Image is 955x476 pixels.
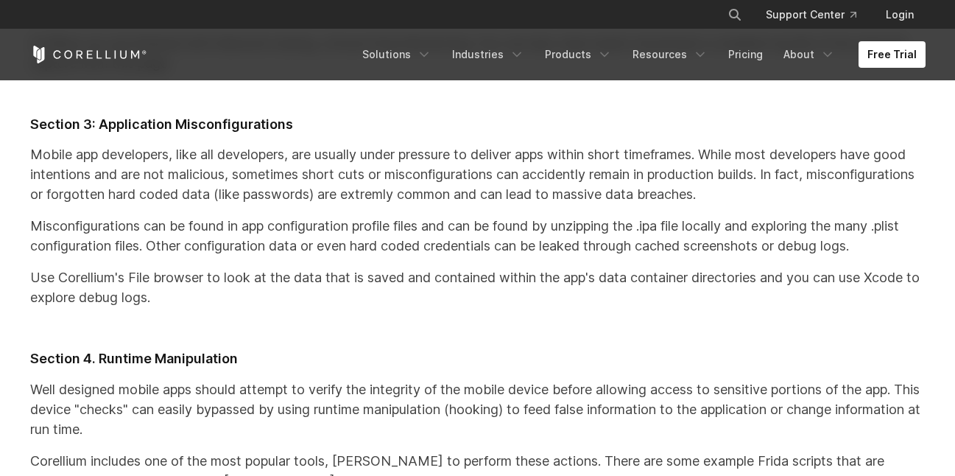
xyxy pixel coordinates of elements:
div: Navigation Menu [353,41,926,68]
a: Free Trial [859,41,926,68]
h3: Section 4. Runtime Manipulation [30,351,926,368]
a: Support Center [754,1,868,28]
p: Misconfigurations can be found in app configuration profile files and can be found by unzipping t... [30,216,926,256]
button: Search [722,1,748,28]
a: Login [874,1,926,28]
h3: Section 3: Application Misconfigurations [30,116,926,133]
p: Well designed mobile apps should attempt to verify the integrity of the mobile device before allo... [30,379,926,439]
div: Navigation Menu [710,1,926,28]
a: Products [536,41,621,68]
p: Use Corellium's File browser to look at the data that is saved and contained within the app's dat... [30,267,926,307]
a: Pricing [719,41,772,68]
a: About [775,41,844,68]
a: Resources [624,41,716,68]
a: Corellium Home [30,46,147,63]
a: Industries [443,41,533,68]
p: Mobile app developers, like all developers, are usually under pressure to deliver apps within sho... [30,144,926,204]
a: Solutions [353,41,440,68]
